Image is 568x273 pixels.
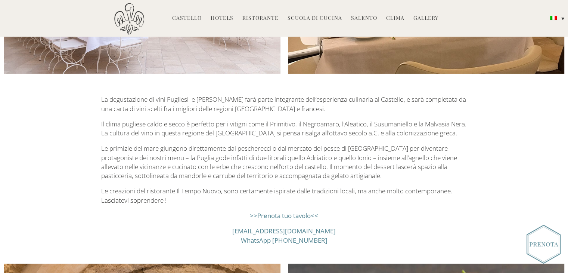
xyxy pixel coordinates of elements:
a: >>Prenota tuo tavolo<< [250,211,318,220]
p: Le creazioni del ristorante Il Tempo Nuovo, sono certamente ispirate dalle tradizioni locali, ma ... [101,187,467,205]
a: Ristorante [242,14,279,23]
a: Hotels [211,14,233,23]
a: WhatsApp [PHONE_NUMBER] [241,236,328,245]
a: Salento [351,14,377,23]
img: Castello di Ugento [114,3,144,35]
a: Castello [172,14,202,23]
a: Gallery [413,14,438,23]
img: Italiano [550,16,557,20]
p: Il clima pugliese caldo e secco è perfetto per i vitigni come il Primitivo, il Negroamaro, l’Alea... [101,120,467,138]
p: Le primizie del mare giungono direttamente dai pescherecci o dal mercato del pesce di [GEOGRAPHIC... [101,144,467,180]
a: [EMAIL_ADDRESS][DOMAIN_NAME] [232,227,336,235]
p: La degustazione di vini Pugliesi e [PERSON_NAME] farà parte integrante dell’esperienza culinaria ... [101,95,467,113]
a: Clima [386,14,404,23]
img: Book_Button_Italian.png [527,225,561,264]
a: Scuola di Cucina [288,14,342,23]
